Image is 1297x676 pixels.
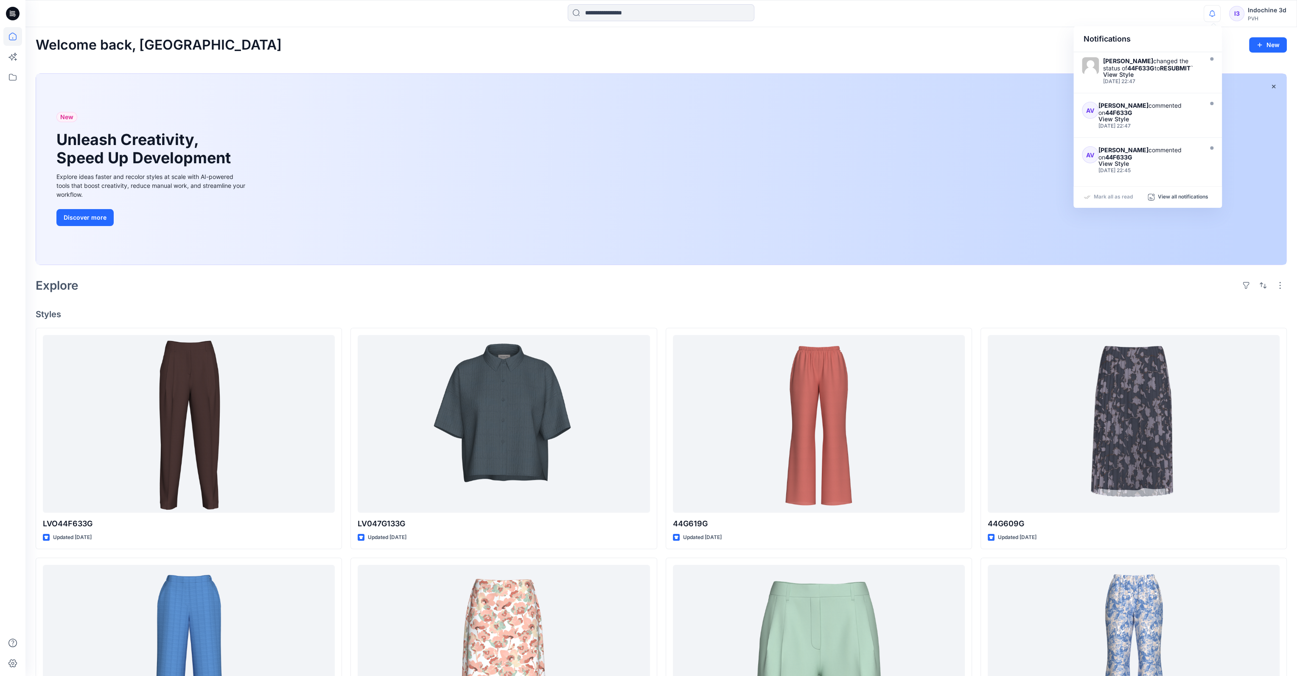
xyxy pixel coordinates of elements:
a: 44G609G [988,335,1280,513]
p: 44G609G [988,518,1280,530]
div: commented on [1098,146,1200,161]
button: Discover more [56,209,114,226]
h1: Unleash Creativity, Speed Up Development [56,131,235,167]
strong: [PERSON_NAME] [1103,57,1153,64]
div: commented on [1098,102,1200,116]
button: New [1249,37,1287,53]
strong: 44F633G [1105,154,1132,161]
div: AV [1082,146,1098,163]
div: Tuesday, August 26, 2025 22:47 [1098,123,1200,129]
a: Discover more [56,209,247,226]
p: LV047G133G [358,518,650,530]
div: I3 [1229,6,1244,21]
p: LVO44F633G [43,518,335,530]
h4: Styles [36,309,1287,319]
div: PVH [1248,15,1286,22]
div: Indochine 3d [1248,5,1286,15]
strong: 44F633G [1105,109,1132,116]
span: New [60,112,73,122]
p: Updated [DATE] [53,533,92,542]
div: AV [1082,102,1098,119]
p: Updated [DATE] [368,533,406,542]
p: Mark all as read [1094,193,1133,201]
p: Updated [DATE] [683,533,722,542]
div: Explore ideas faster and recolor styles at scale with AI-powered tools that boost creativity, red... [56,172,247,199]
strong: [PERSON_NAME] [1098,146,1149,154]
div: Notifications [1073,26,1222,52]
h2: Explore [36,279,78,292]
div: View Style [1103,72,1201,78]
strong: 44F633G [1127,64,1154,72]
h2: Welcome back, [GEOGRAPHIC_DATA] [36,37,282,53]
div: Tuesday, August 26, 2025 22:47 [1103,78,1201,84]
div: changed the status of to ` [1103,57,1201,72]
strong: [PERSON_NAME] [1098,102,1149,109]
p: Updated [DATE] [998,533,1036,542]
a: 44G619G [673,335,965,513]
div: View Style [1098,116,1200,122]
div: Tuesday, August 26, 2025 22:45 [1098,168,1200,173]
a: LVO44F633G [43,335,335,513]
p: 44G619G [673,518,965,530]
a: LV047G133G [358,335,650,513]
strong: RESUBMIT [1160,64,1191,72]
p: View all notifications [1158,193,1208,201]
img: Anoek Van Beek [1082,57,1099,74]
div: View Style [1098,161,1200,167]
